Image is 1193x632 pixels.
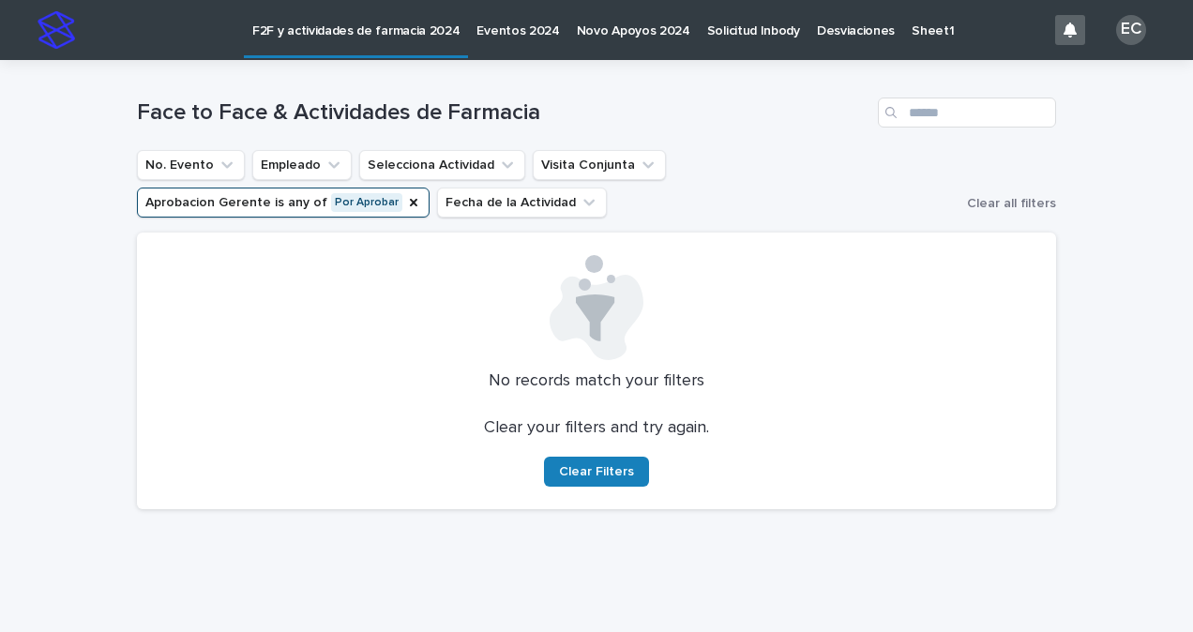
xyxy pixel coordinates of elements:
[959,189,1056,218] button: Clear all filters
[38,11,75,49] img: stacker-logo-s-only.png
[967,197,1056,210] span: Clear all filters
[1116,15,1146,45] div: EC
[559,465,634,478] span: Clear Filters
[533,150,666,180] button: Visita Conjunta
[359,150,525,180] button: Selecciona Actividad
[137,150,245,180] button: No. Evento
[544,457,649,487] button: Clear Filters
[878,98,1056,128] input: Search
[137,188,430,218] button: Aprobacion Gerente
[437,188,607,218] button: Fecha de la Actividad
[252,150,352,180] button: Empleado
[484,418,709,439] p: Clear your filters and try again.
[137,99,870,127] h1: Face to Face & Actividades de Farmacia
[159,371,1034,392] p: No records match your filters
